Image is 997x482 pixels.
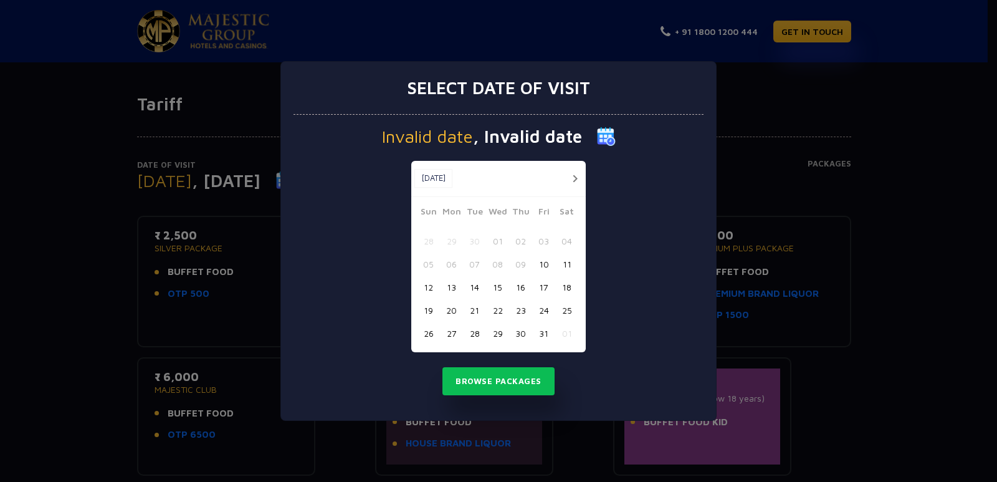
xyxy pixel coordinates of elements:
button: 01 [555,322,578,345]
button: 30 [463,229,486,253]
span: Wed [486,205,509,222]
button: 14 [463,276,486,299]
button: 04 [555,229,578,253]
button: 17 [532,276,555,299]
button: 23 [509,299,532,322]
button: Browse Packages [442,367,555,396]
button: 29 [486,322,509,345]
button: 06 [440,253,463,276]
button: 13 [440,276,463,299]
button: 11 [555,253,578,276]
button: 12 [417,276,440,299]
button: 24 [532,299,555,322]
img: calender icon [597,127,616,146]
button: 16 [509,276,532,299]
span: , Invalid date [473,128,582,145]
h3: Select date of visit [407,77,590,99]
button: 19 [417,299,440,322]
span: Sun [417,205,440,222]
button: 07 [463,253,486,276]
button: 01 [486,229,509,253]
button: 20 [440,299,463,322]
button: 02 [509,229,532,253]
span: Mon [440,205,463,222]
button: 26 [417,322,440,345]
button: 31 [532,322,555,345]
button: 25 [555,299,578,322]
button: 28 [417,229,440,253]
span: Invalid date [382,128,473,145]
button: 28 [463,322,486,345]
button: 18 [555,276,578,299]
button: 10 [532,253,555,276]
button: [DATE] [414,169,452,188]
button: 30 [509,322,532,345]
span: Thu [509,205,532,222]
button: 27 [440,322,463,345]
button: 21 [463,299,486,322]
span: Sat [555,205,578,222]
span: Tue [463,205,486,222]
button: 15 [486,276,509,299]
button: 29 [440,229,463,253]
button: 05 [417,253,440,276]
button: 09 [509,253,532,276]
span: Fri [532,205,555,222]
button: 08 [486,253,509,276]
button: 03 [532,229,555,253]
button: 22 [486,299,509,322]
